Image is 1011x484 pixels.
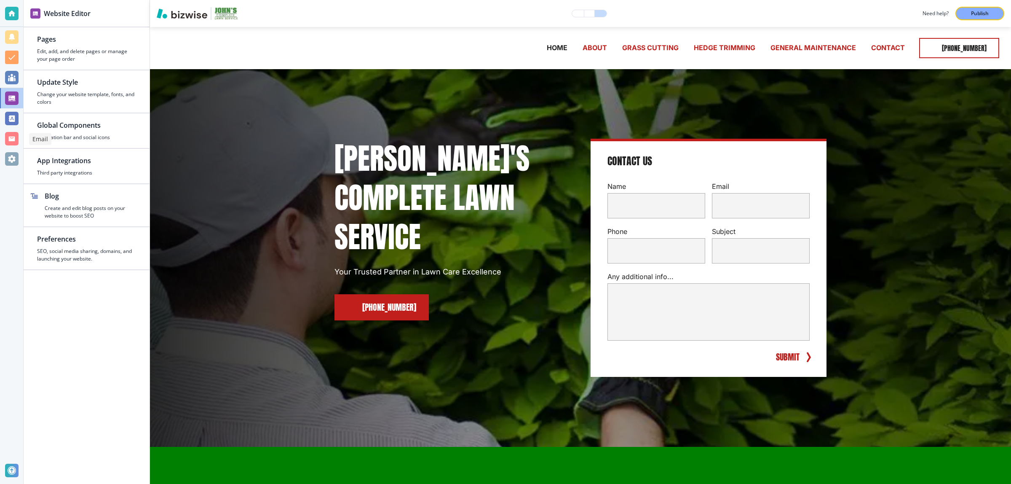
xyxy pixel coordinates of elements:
h4: SEO, social media sharing, domains, and launching your website. [37,247,136,263]
p: Phone [607,227,705,237]
a: [PHONE_NUMBER] [919,38,999,58]
img: Your Logo [215,8,238,19]
h4: Navigation bar and social icons [37,134,136,141]
h2: App Integrations [37,156,136,166]
p: HEDGE TRIMMING [694,43,755,53]
h2: Blog [45,191,136,201]
h2: Preferences [37,234,136,244]
p: Name [607,182,705,191]
h4: Change your website template, fonts, and colors [37,91,136,106]
p: Email [32,135,48,143]
h4: Third party integrations [37,169,136,177]
button: BlogCreate and edit blog posts on your website to boost SEO [24,184,150,226]
button: SUBMIT [774,351,801,363]
button: Update StyleChange your website template, fonts, and colors [24,70,150,113]
button: Publish [955,7,1004,20]
h4: Edit, add, and delete pages or manage your page order [37,48,136,63]
p: Email [712,182,810,191]
h2: Global Components [37,120,136,130]
p: ABOUT [583,43,607,53]
img: Bizwise Logo [157,8,207,19]
p: CONTACT [871,43,905,53]
h3: Need help? [923,10,949,17]
h2: Update Style [37,77,136,87]
h2: Website Editor [44,8,91,19]
p: Publish [971,10,989,17]
button: App IntegrationsThird party integrations [24,149,150,183]
h4: Create and edit blog posts on your website to boost SEO [45,204,136,220]
p: GENERAL MAINTENANCE [770,43,856,53]
h2: Pages [37,34,136,44]
p: Any additional info... [607,272,810,282]
p: GRASS CUTTING [622,43,679,53]
button: PagesEdit, add, and delete pages or manage your page order [24,27,150,70]
p: HOME [547,43,567,53]
h4: Contact Us [607,155,652,168]
a: [PHONE_NUMBER] [334,294,429,320]
img: editor icon [30,8,40,19]
p: Subject [712,227,810,237]
p: Your Trusted Partner in Lawn Care Excellence [334,266,570,277]
p: [PERSON_NAME]'S COMPLETE LAWN SERVICE [334,139,570,256]
button: PreferencesSEO, social media sharing, domains, and launching your website. [24,227,150,269]
button: Global ComponentsNavigation bar and social icons [24,113,150,148]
